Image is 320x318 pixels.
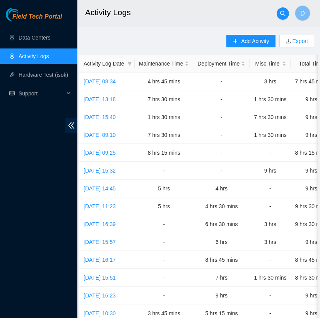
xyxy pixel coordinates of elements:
td: 4 hrs 45 mins [135,73,193,90]
a: [DATE] 15:32 [84,168,116,174]
a: [DATE] 10:30 [84,310,116,316]
a: Export [291,38,308,44]
a: [DATE] 09:25 [84,150,116,156]
td: - [135,287,193,304]
span: plus [233,38,238,45]
a: Hardware Test (isok) [19,72,68,78]
button: search [277,7,289,20]
a: Akamai TechnologiesField Tech Portal [6,14,62,24]
a: [DATE] 09:10 [84,132,116,138]
td: - [250,197,291,215]
td: 9 hrs [193,287,250,304]
a: [DATE] 13:18 [84,96,116,102]
a: [DATE] 16:39 [84,221,116,227]
td: - [193,126,250,144]
td: - [135,251,193,269]
span: download [286,38,291,45]
td: 6 hrs [193,233,250,251]
a: [DATE] 15:51 [84,275,116,281]
a: [DATE] 15:57 [84,239,116,245]
td: 4 hrs 30 mins [193,197,250,215]
td: - [250,180,291,197]
button: downloadExport [279,35,314,47]
a: [DATE] 15:40 [84,114,116,120]
td: - [135,215,193,233]
td: 7 hrs 30 mins [135,90,193,108]
span: Field Tech Portal [12,13,62,21]
a: [DATE] 16:23 [84,292,116,299]
span: read [9,91,15,96]
td: 8 hrs 45 mins [193,251,250,269]
td: 4 hrs [193,180,250,197]
a: Activity Logs [19,53,49,59]
span: filter [126,58,133,69]
span: Support [19,86,64,101]
span: Activity Log Date [84,59,124,68]
td: - [250,287,291,304]
td: - [135,162,193,180]
td: 7 hrs [193,269,250,287]
td: 9 hrs [250,162,291,180]
td: - [135,233,193,251]
td: 7 hrs 30 mins [135,126,193,144]
td: 1 hrs 30 mins [135,108,193,126]
span: search [277,10,289,17]
td: - [193,162,250,180]
td: - [250,251,291,269]
td: - [135,269,193,287]
td: - [250,144,291,162]
span: Add Activity [241,37,269,45]
td: 5 hrs [135,180,193,197]
a: [DATE] 11:23 [84,203,116,209]
td: 1 hrs 30 mins [250,269,291,287]
td: 6 hrs 30 mins [193,215,250,233]
td: - [193,73,250,90]
td: 1 hrs 30 mins [250,90,291,108]
img: Akamai Technologies [6,8,39,21]
a: Data Centers [19,35,50,41]
td: 3 hrs [250,215,291,233]
td: 5 hrs [135,197,193,215]
td: 1 hrs 30 mins [250,126,291,144]
td: 3 hrs [250,73,291,90]
td: 3 hrs [250,233,291,251]
td: 8 hrs 15 mins [135,144,193,162]
td: - [193,144,250,162]
td: - [193,108,250,126]
a: [DATE] 08:34 [84,78,116,85]
span: double-left [65,118,77,133]
td: 7 hrs 30 mins [250,108,291,126]
td: - [193,90,250,108]
button: D [295,5,310,21]
button: plusAdd Activity [226,35,275,47]
a: [DATE] 14:45 [84,185,116,192]
span: D [300,9,305,18]
a: [DATE] 16:17 [84,257,116,263]
span: filter [127,61,132,66]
